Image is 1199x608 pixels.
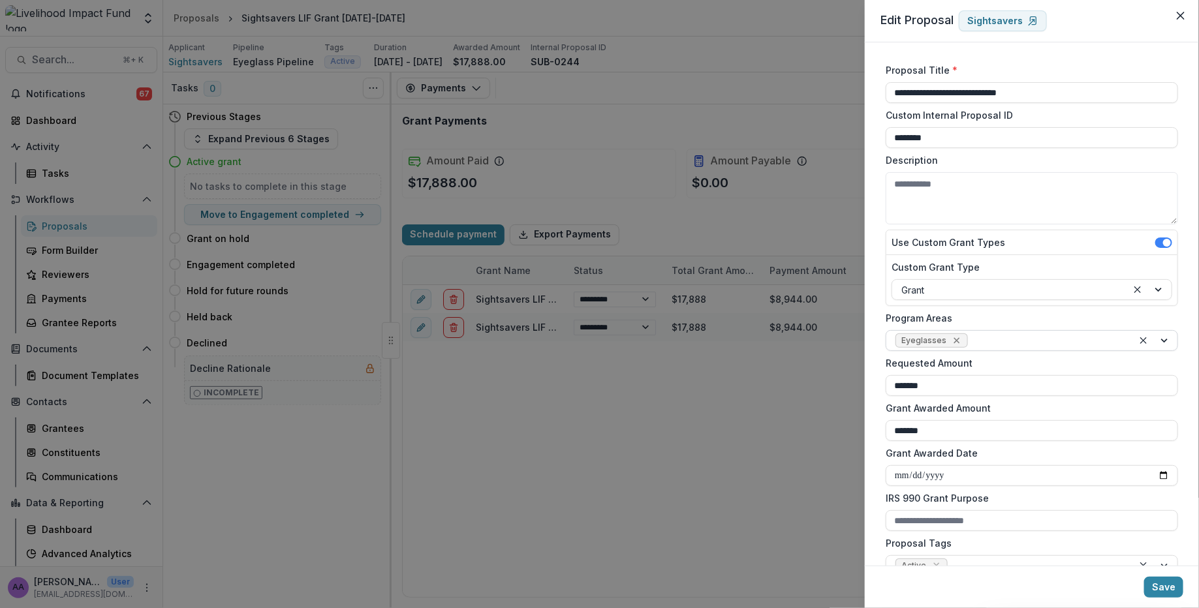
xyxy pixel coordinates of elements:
[967,16,1023,27] p: Sightsavers
[930,559,943,572] div: Remove Active
[1144,577,1183,598] button: Save
[901,561,926,570] span: Active
[886,446,1170,460] label: Grant Awarded Date
[886,356,1170,370] label: Requested Amount
[1136,333,1151,348] div: Clear selected options
[886,108,1170,122] label: Custom Internal Proposal ID
[1136,558,1151,573] div: Clear selected options
[886,63,1170,77] label: Proposal Title
[892,236,1005,249] label: Use Custom Grant Types
[892,260,1164,274] label: Custom Grant Type
[886,491,1170,505] label: IRS 990 Grant Purpose
[901,336,946,345] span: Eyeglasses
[886,153,1170,167] label: Description
[886,401,1170,415] label: Grant Awarded Amount
[1130,282,1145,297] div: Clear selected options
[880,13,954,27] span: Edit Proposal
[886,311,1170,325] label: Program Areas
[959,10,1047,31] a: Sightsavers
[886,536,1170,550] label: Proposal Tags
[1170,5,1191,26] button: Close
[950,334,963,347] div: Remove Eyeglasses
